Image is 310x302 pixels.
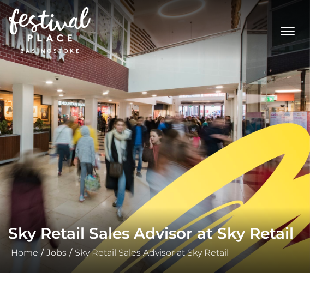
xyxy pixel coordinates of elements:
[8,247,41,258] a: Home
[72,247,231,258] a: Sky Retail Sales Advisor at Sky Retail
[274,22,301,38] button: Toggle navigation
[8,220,302,246] h1: Sky Retail Sales Advisor at Sky Retail
[44,247,69,258] a: Jobs
[9,7,91,53] img: Festival Place Logo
